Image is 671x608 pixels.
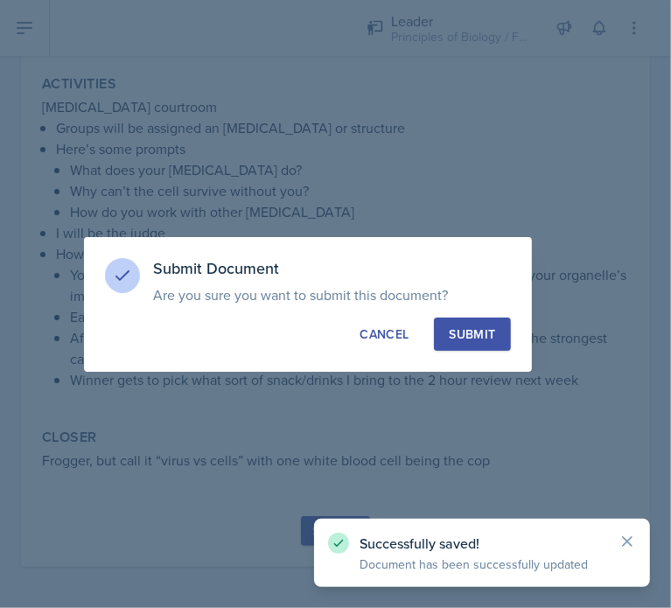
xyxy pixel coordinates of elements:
[154,286,511,304] p: Are you sure you want to submit this document?
[434,318,510,351] button: Submit
[345,318,423,351] button: Cancel
[360,325,409,343] div: Cancel
[360,535,605,552] p: Successfully saved!
[360,556,605,573] p: Document has been successfully updated
[154,258,511,279] h3: Submit Document
[449,325,495,343] div: Submit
